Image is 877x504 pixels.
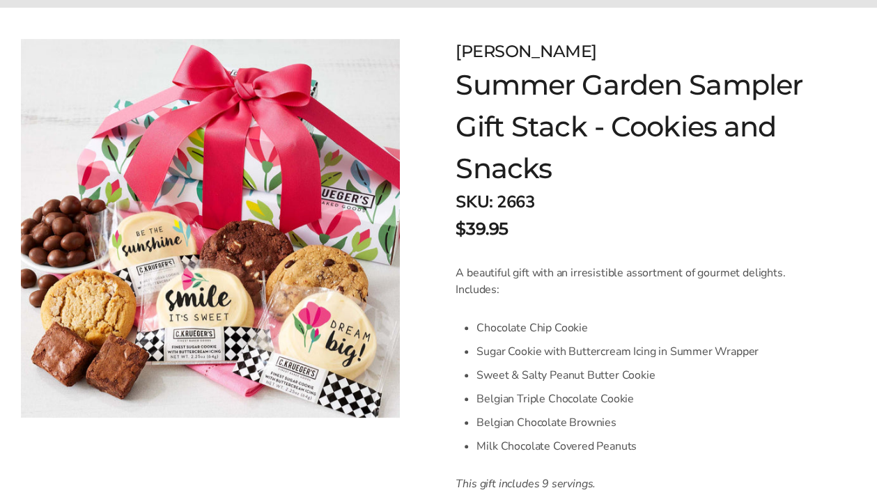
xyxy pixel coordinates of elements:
[456,265,807,298] p: A beautiful gift with an irresistible assortment of gourmet delights. Includes:
[456,216,508,242] span: $39.95
[476,340,807,363] li: Sugar Cookie with Buttercream Icing in Summer Wrapper
[456,64,807,189] h1: Summer Garden Sampler Gift Stack - Cookies and Snacks
[476,387,807,411] li: Belgian Triple Chocolate Cookie
[476,363,807,387] li: Sweet & Salty Peanut Butter Cookie
[476,411,807,434] li: Belgian Chocolate Brownies
[476,434,807,458] li: Milk Chocolate Covered Peanuts
[476,316,807,340] li: Chocolate Chip Cookie
[456,476,596,491] em: This gift includes 9 servings.
[497,191,534,213] span: 2663
[456,191,492,213] strong: SKU:
[21,39,400,418] img: Summer Garden Sampler Gift Stack - Cookies and Snacks
[456,39,807,64] div: [PERSON_NAME]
